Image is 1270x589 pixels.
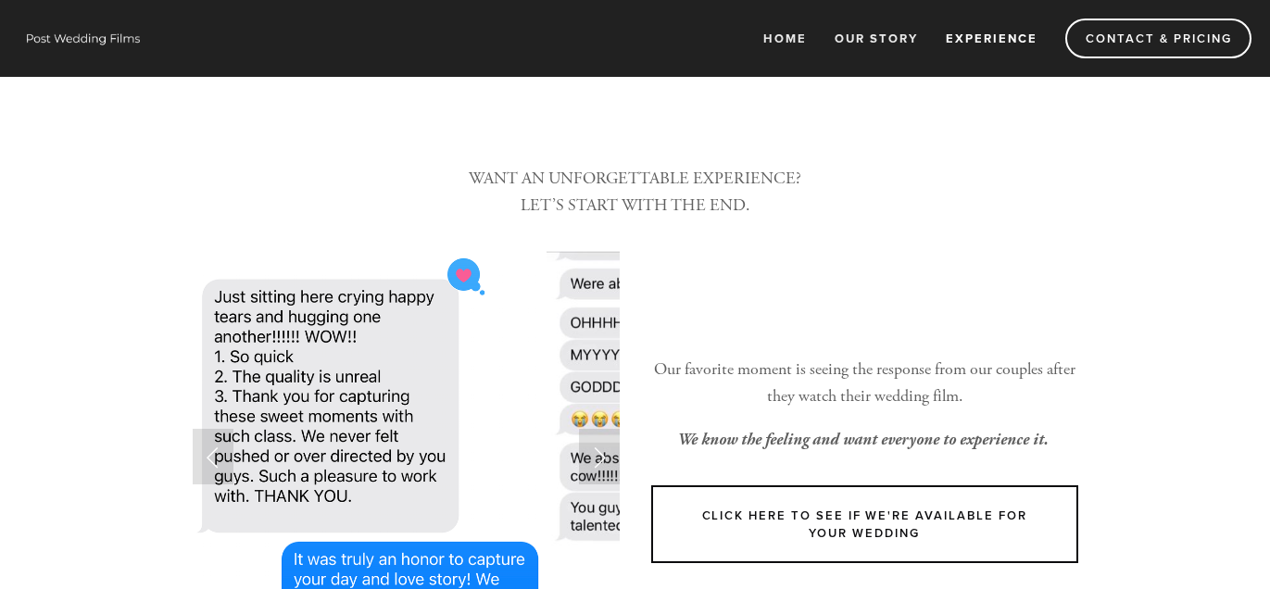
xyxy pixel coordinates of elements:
a: Previous Slide [193,429,233,484]
a: Contact & Pricing [1065,19,1251,58]
a: Experience [934,23,1050,54]
a: Click Here to see if We're available for your wedding [651,485,1078,563]
a: Home [751,23,819,54]
img: Wisconsin Wedding Videographer [19,24,148,52]
p: Our favorite moment is seeing the response from our couples after they watch their wedding film. [651,357,1078,410]
a: Next Slide [579,429,620,484]
a: Our Story [823,23,930,54]
p: WANT AN UNFORGETTABLE EXPERIENCE? LET’S START WITH THE END. [193,166,1078,219]
em: We know the feeling and want everyone to experience it. [677,430,1049,449]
